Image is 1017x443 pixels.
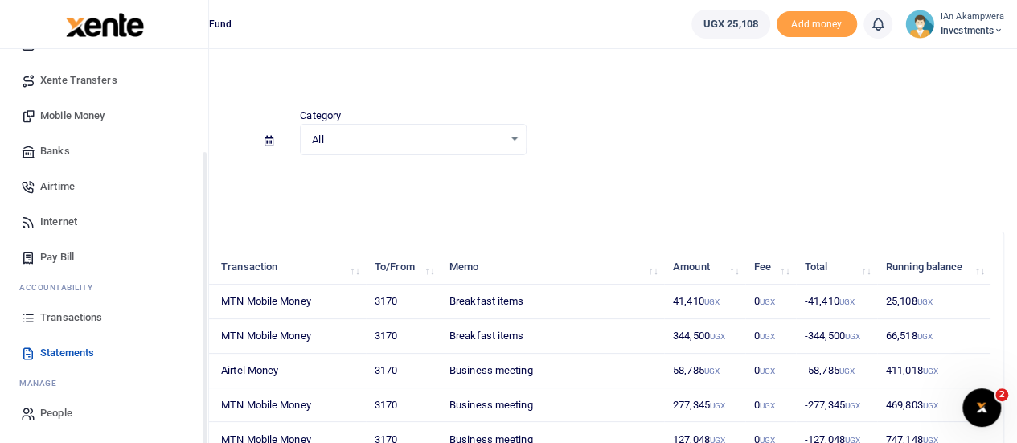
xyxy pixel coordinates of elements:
td: MTN Mobile Money [212,285,366,319]
small: UGX [760,297,775,306]
td: 3170 [366,319,441,354]
span: Transactions [40,310,102,326]
th: To/From: activate to sort column ascending [366,250,441,285]
a: Xente Transfers [13,63,195,98]
td: 411,018 [877,354,990,388]
td: MTN Mobile Money [212,388,366,423]
a: Banks [13,133,195,169]
th: Running balance: activate to sort column ascending [877,250,990,285]
a: profile-user IAn akampwera Investments [905,10,1004,39]
small: UGX [845,332,860,341]
li: Toup your wallet [777,11,857,38]
a: UGX 25,108 [691,10,770,39]
label: Category [300,108,341,124]
td: 0 [745,388,796,423]
li: Ac [13,275,195,300]
td: 0 [745,354,796,388]
td: -58,785 [796,354,877,388]
span: Statements [40,345,94,361]
span: Internet [40,214,77,230]
small: UGX [704,297,720,306]
img: profile-user [905,10,934,39]
span: UGX 25,108 [703,16,758,32]
td: MTN Mobile Money [212,319,366,354]
span: All [312,132,502,148]
th: Amount: activate to sort column ascending [664,250,745,285]
span: Add money [777,11,857,38]
small: UGX [710,332,725,341]
span: Pay Bill [40,249,74,265]
a: Pay Bill [13,240,195,275]
td: Airtel Money [212,354,366,388]
a: Transactions [13,300,195,335]
th: Memo: activate to sort column ascending [441,250,664,285]
a: Airtime [13,169,195,204]
small: UGX [922,401,937,410]
td: 469,803 [877,388,990,423]
td: -277,345 [796,388,877,423]
small: UGX [839,297,855,306]
small: IAn akampwera [941,10,1004,24]
td: 3170 [366,388,441,423]
small: UGX [710,401,725,410]
span: Xente Transfers [40,72,117,88]
td: 277,345 [664,388,745,423]
a: Mobile Money [13,98,195,133]
span: 2 [995,388,1008,401]
small: UGX [845,401,860,410]
td: Business meeting [441,388,664,423]
iframe: Intercom live chat [962,388,1001,427]
td: 66,518 [877,319,990,354]
td: 25,108 [877,285,990,319]
th: Transaction: activate to sort column ascending [212,250,366,285]
td: 58,785 [664,354,745,388]
span: Airtime [40,178,75,195]
th: Total: activate to sort column ascending [796,250,877,285]
span: Mobile Money [40,108,105,124]
span: Investments [941,23,1004,38]
small: UGX [704,367,720,375]
td: 41,410 [664,285,745,319]
a: logo-small logo-large logo-large [64,18,144,30]
small: UGX [917,297,932,306]
td: 0 [745,319,796,354]
li: M [13,371,195,396]
td: Business meeting [441,354,664,388]
a: Internet [13,204,195,240]
a: Add money [777,17,857,29]
small: UGX [922,367,937,375]
li: Wallet ballance [685,10,777,39]
td: 3170 [366,354,441,388]
small: UGX [760,367,775,375]
td: -41,410 [796,285,877,319]
img: logo-large [66,13,144,37]
td: Breakfast items [441,285,664,319]
small: UGX [917,332,932,341]
td: -344,500 [796,319,877,354]
th: Fee: activate to sort column ascending [745,250,796,285]
span: anage [27,377,57,389]
td: Breakfast items [441,319,664,354]
span: People [40,405,72,421]
h4: Statements [61,69,1004,87]
span: Banks [40,143,70,159]
td: 3170 [366,285,441,319]
small: UGX [839,367,855,375]
td: 0 [745,285,796,319]
span: countability [31,281,92,293]
a: Statements [13,335,195,371]
a: People [13,396,195,431]
p: Download [61,174,1004,191]
small: UGX [760,332,775,341]
small: UGX [760,401,775,410]
td: 344,500 [664,319,745,354]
